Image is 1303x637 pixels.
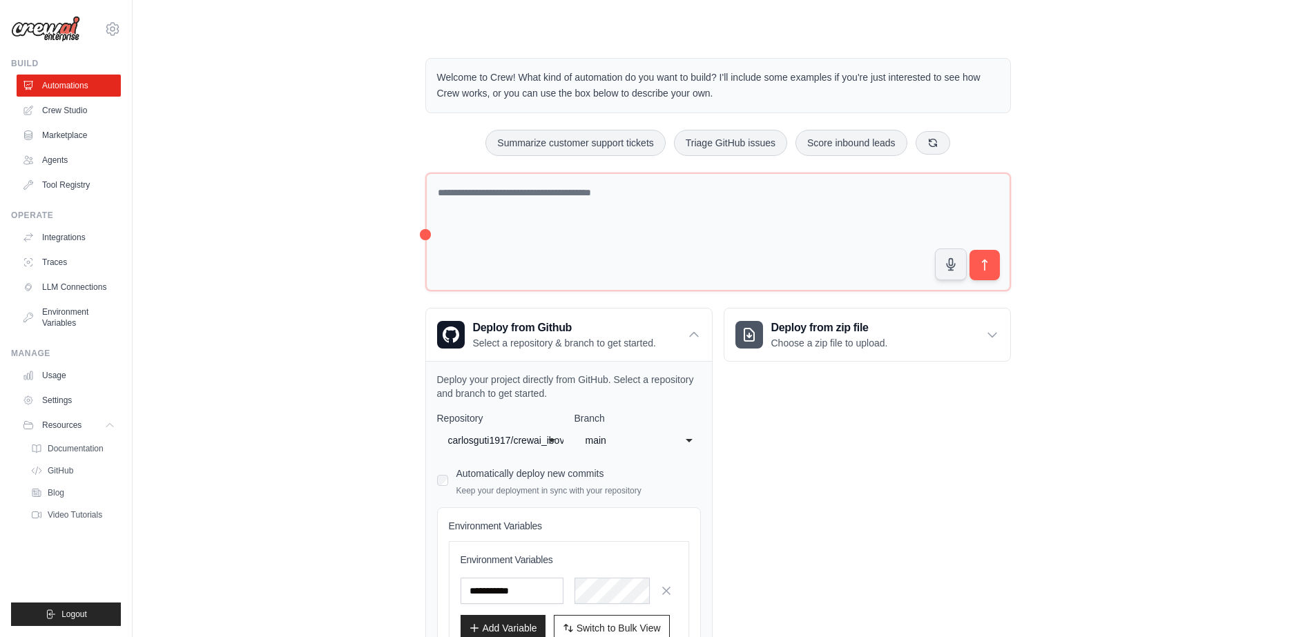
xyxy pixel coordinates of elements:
[17,301,121,334] a: Environment Variables
[437,373,701,400] p: Deploy your project directly from GitHub. Select a repository and branch to get started.
[17,226,121,248] a: Integrations
[17,364,121,386] a: Usage
[25,505,121,525] a: Video Tutorials
[674,130,787,156] button: Triage GitHub issues
[25,461,121,480] a: GitHub
[48,465,73,476] span: GitHub
[575,411,701,425] label: Branch
[11,58,121,69] div: Build
[437,70,999,101] p: Welcome to Crew! What kind of automation do you want to build? I'll include some examples if you'...
[473,320,656,336] h3: Deploy from Github
[473,336,656,350] p: Select a repository & branch to get started.
[48,487,64,498] span: Blog
[17,149,121,171] a: Agents
[17,174,121,196] a: Tool Registry
[586,432,662,449] div: main
[25,439,121,458] a: Documentation
[17,276,121,298] a: LLM Connections
[42,420,81,431] span: Resources
[456,468,604,479] label: Automatically deploy new commits
[11,602,121,626] button: Logout
[795,130,907,156] button: Score inbound leads
[771,320,888,336] h3: Deploy from zip file
[448,432,525,449] div: carlosguti1917/crewai_ibov
[17,124,121,146] a: Marketplace
[456,485,641,496] p: Keep your deployment in sync with your repository
[485,130,665,156] button: Summarize customer support tickets
[17,414,121,436] button: Resources
[17,75,121,97] a: Automations
[48,443,104,454] span: Documentation
[461,553,677,567] h3: Environment Variables
[17,99,121,121] a: Crew Studio
[577,621,661,635] span: Switch to Bulk View
[25,483,121,502] a: Blog
[771,336,888,350] p: Choose a zip file to upload.
[17,251,121,273] a: Traces
[449,519,689,533] h4: Environment Variables
[437,411,563,425] label: Repository
[11,348,121,359] div: Manage
[11,16,80,42] img: Logo
[61,609,87,620] span: Logout
[48,509,102,520] span: Video Tutorials
[11,210,121,221] div: Operate
[17,389,121,411] a: Settings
